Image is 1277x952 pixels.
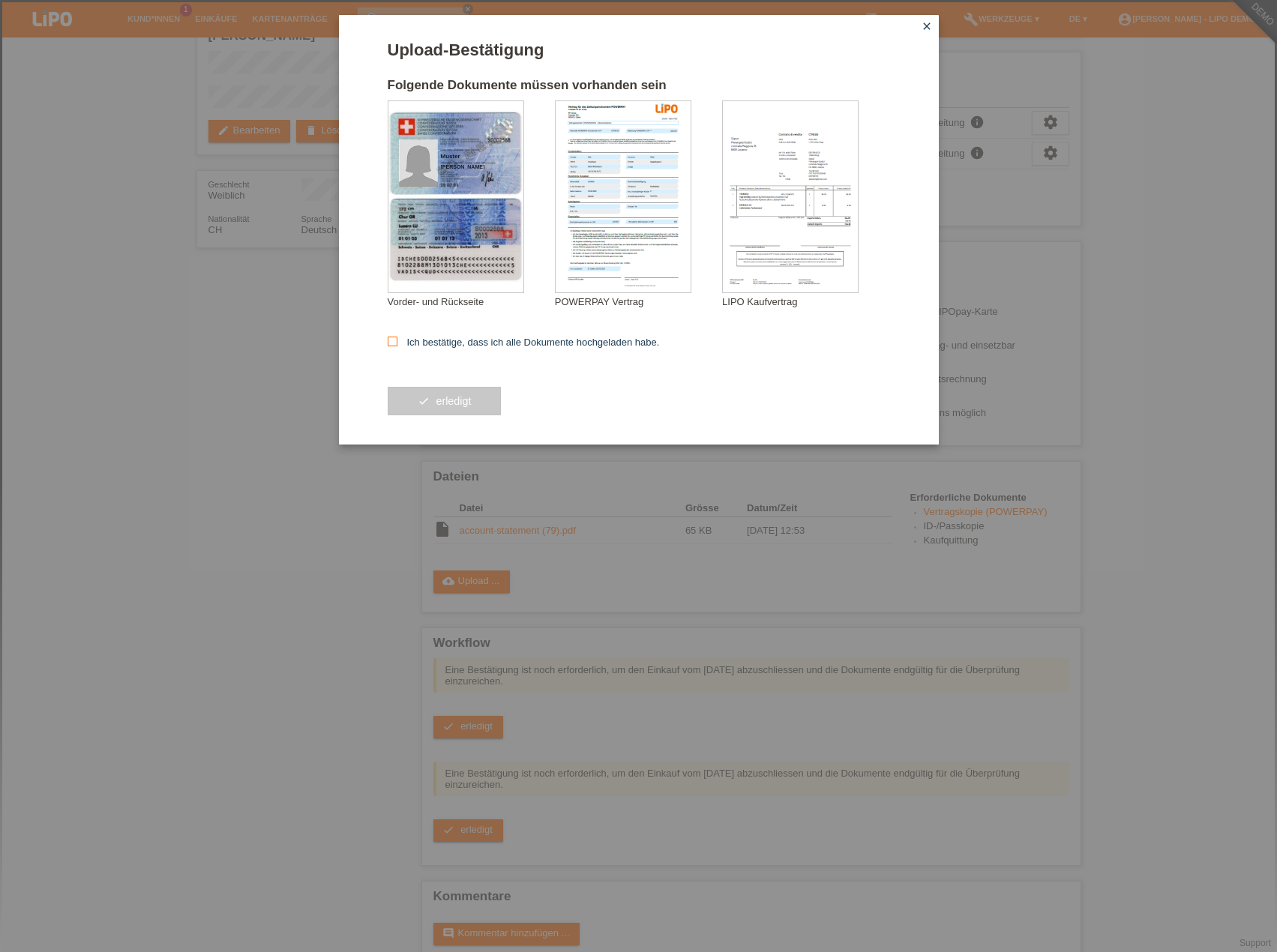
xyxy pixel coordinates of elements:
[388,296,555,307] div: Vorder- und Rückseite
[917,19,937,36] a: close
[556,101,691,292] img: upload_document_confirmation_type_contract_kkg_whitelabel.png
[555,296,722,307] div: POWERPAY Vertrag
[921,20,933,32] i: close
[722,296,889,307] div: LIPO Kaufvertrag
[388,101,523,292] img: upload_document_confirmation_type_id_swiss_empty.png
[388,40,890,59] h1: Upload-Bestätigung
[655,103,678,113] img: 39073_print.png
[441,153,516,160] div: Muster
[388,78,890,100] h2: Folgende Dokumente müssen vorhanden sein
[399,139,438,187] img: swiss_id_photo_female.png
[441,164,516,169] div: [PERSON_NAME]
[418,395,430,407] i: check
[723,101,858,292] img: upload_document_confirmation_type_receipt_generic.png
[436,395,471,407] span: erledigt
[388,387,502,415] button: check erledigt
[388,337,660,348] label: Ich bestätige, dass ich alle Dokumente hochgeladen habe.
